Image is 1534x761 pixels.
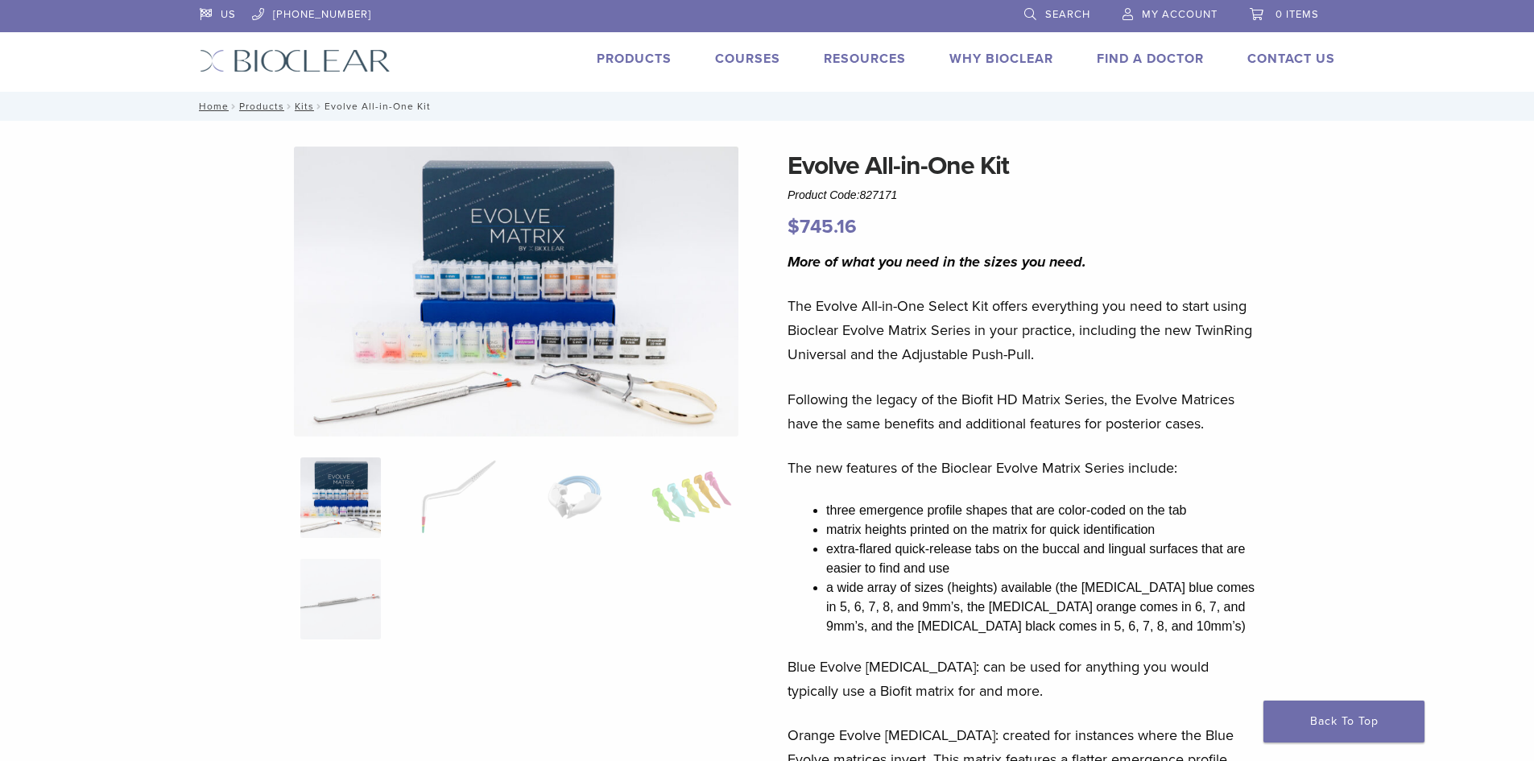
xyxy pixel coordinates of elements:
[188,92,1347,121] nav: Evolve All-in-One Kit
[528,457,621,538] img: Evolve All-in-One Kit - Image 3
[826,520,1261,540] li: matrix heights printed on the matrix for quick identification
[788,655,1261,703] p: Blue Evolve [MEDICAL_DATA]: can be used for anything you would typically use a Biofit matrix for ...
[788,253,1086,271] i: More of what you need in the sizes you need.
[284,102,295,110] span: /
[788,215,800,238] span: $
[314,102,325,110] span: /
[597,51,672,67] a: Products
[1097,51,1204,67] a: Find A Doctor
[1142,8,1218,21] span: My Account
[200,49,391,72] img: Bioclear
[826,540,1261,578] li: extra-flared quick-release tabs on the buccal and lingual surfaces that are easier to find and use
[651,457,732,538] img: Evolve All-in-One Kit - Image 4
[788,294,1261,366] p: The Evolve All-in-One Select Kit offers everything you need to start using Bioclear Evolve Matrix...
[826,501,1261,520] li: three emergence profile shapes that are color-coded on the tab
[788,147,1261,185] h1: Evolve All-in-One Kit
[300,457,381,538] img: IMG_0457-scaled-e1745362001290-300x300.jpg
[949,51,1053,67] a: Why Bioclear
[300,559,381,639] img: Evolve All-in-One Kit - Image 5
[715,51,780,67] a: Courses
[295,101,314,112] a: Kits
[194,101,229,112] a: Home
[826,578,1261,636] li: a wide array of sizes (heights) available (the [MEDICAL_DATA] blue comes in 5, 6, 7, 8, and 9mm’s...
[1247,51,1335,67] a: Contact Us
[229,102,239,110] span: /
[1276,8,1319,21] span: 0 items
[788,456,1261,480] p: The new features of the Bioclear Evolve Matrix Series include:
[1263,701,1424,742] a: Back To Top
[824,51,906,67] a: Resources
[860,188,898,201] span: 827171
[417,457,498,538] img: Evolve All-in-One Kit - Image 2
[788,387,1261,436] p: Following the legacy of the Biofit HD Matrix Series, the Evolve Matrices have the same benefits a...
[1045,8,1090,21] span: Search
[788,215,857,238] bdi: 745.16
[239,101,284,112] a: Products
[294,147,738,436] img: IMG_0457
[788,188,897,201] span: Product Code:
